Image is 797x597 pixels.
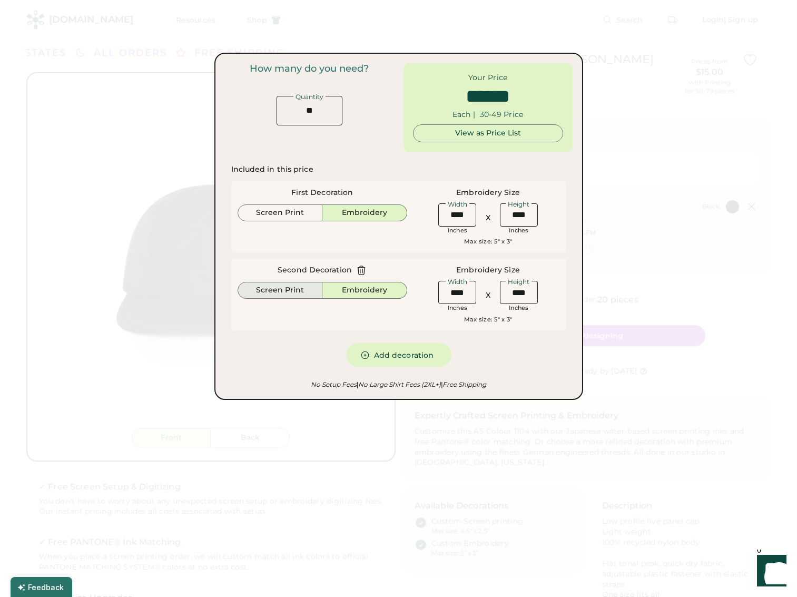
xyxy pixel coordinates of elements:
[346,343,451,367] button: Add decoration
[291,188,353,198] div: First Decoration
[446,279,469,285] div: Width
[464,316,512,324] div: Max size: 5" x 3"
[446,201,469,208] div: Width
[441,380,486,388] em: Free Shipping
[486,290,490,301] div: X
[238,282,323,299] button: Screen Print
[486,213,490,223] div: X
[322,282,407,299] button: Embroidery
[456,265,520,276] div: Embroidery Size
[509,227,529,235] div: Inches
[357,380,358,388] font: |
[464,238,512,246] div: Max size: 5" x 3"
[322,204,407,221] button: Embroidery
[452,110,524,120] div: Each | 30-49 Price
[357,380,441,388] em: No Large Shirt Fees (2XL+)
[422,128,554,139] div: View as Price List
[311,380,357,388] em: No Setup Fees
[468,73,508,83] div: Your Price
[506,279,532,285] div: Height
[448,227,468,235] div: Inches
[238,204,323,221] button: Screen Print
[231,164,313,175] div: Included in this price
[747,550,792,595] iframe: Front Chat
[456,188,520,198] div: Embroidery Size
[509,304,529,312] div: Inches
[278,265,352,276] div: Second Decoration
[293,94,326,100] div: Quantity
[250,63,369,75] div: How many do you need?
[441,380,442,388] font: |
[506,201,532,208] div: Height
[448,304,468,312] div: Inches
